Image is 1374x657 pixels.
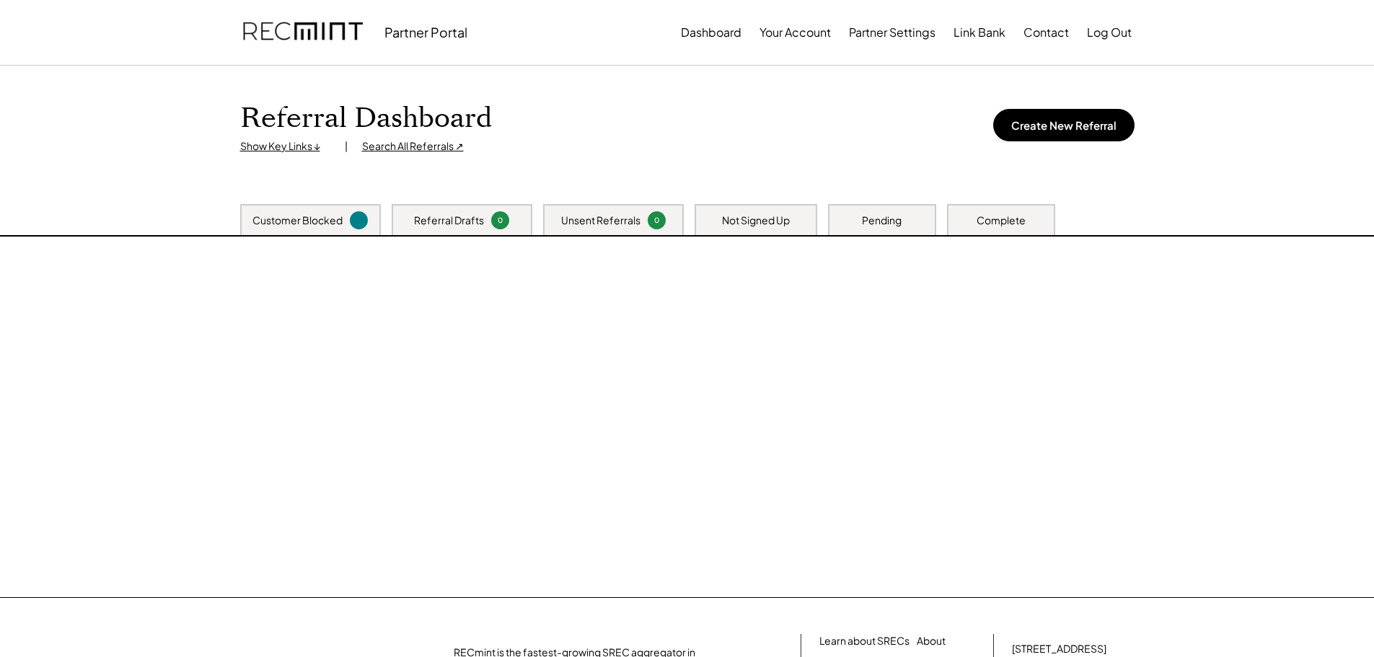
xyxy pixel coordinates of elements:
button: Dashboard [681,18,741,47]
div: Customer Blocked [252,213,343,228]
div: 0 [650,215,664,226]
div: Unsent Referrals [561,213,640,228]
button: Log Out [1087,18,1132,47]
button: Create New Referral [993,109,1135,141]
div: Show Key Links ↓ [240,139,330,154]
div: [STREET_ADDRESS] [1012,642,1106,656]
div: 0 [493,215,507,226]
img: recmint-logotype%403x.png [243,8,363,57]
div: Pending [862,213,902,228]
div: Referral Drafts [414,213,484,228]
a: Learn about SRECs [819,634,910,648]
div: Not Signed Up [722,213,790,228]
div: Search All Referrals ↗ [362,139,464,154]
button: Contact [1023,18,1069,47]
div: | [345,139,348,154]
button: Link Bank [954,18,1005,47]
div: Partner Portal [384,24,467,40]
button: Your Account [759,18,831,47]
h1: Referral Dashboard [240,102,492,136]
div: Complete [977,213,1026,228]
a: About [917,634,946,648]
button: Partner Settings [849,18,935,47]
